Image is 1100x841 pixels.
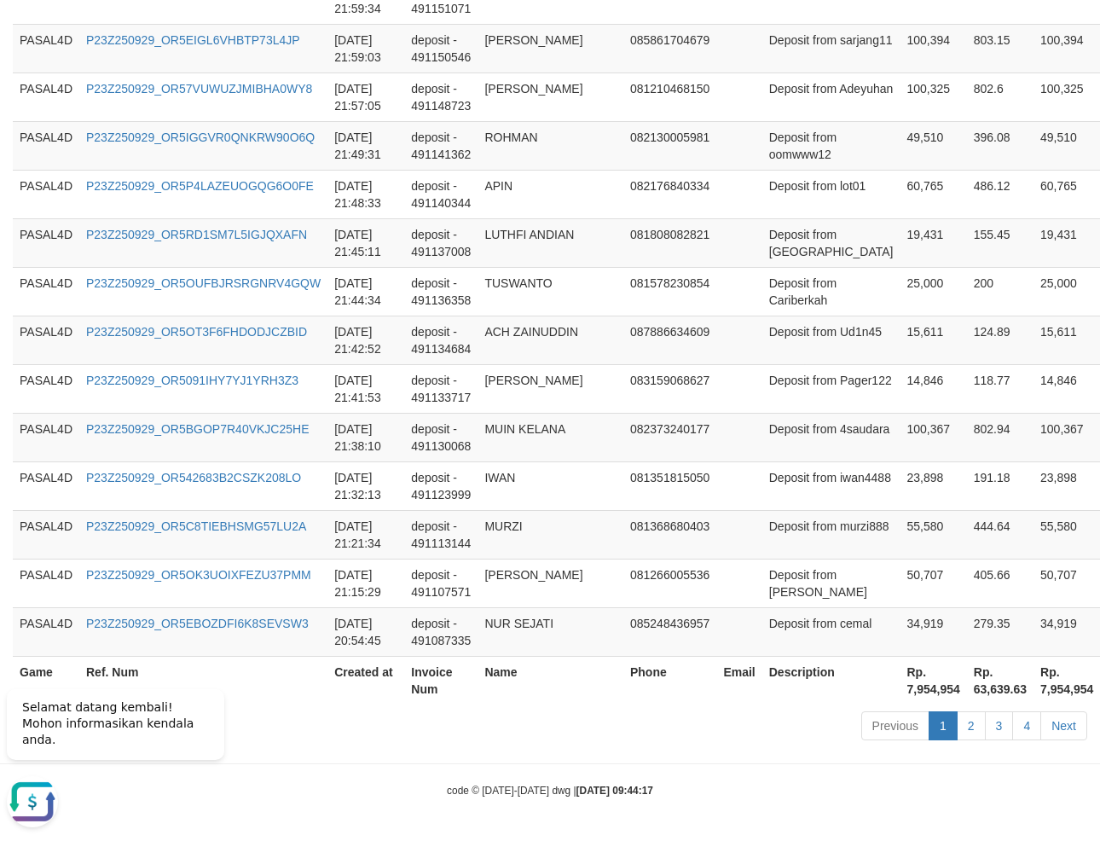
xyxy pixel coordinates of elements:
td: Deposit from 4saudara [762,413,900,461]
td: PASAL4D [13,364,79,413]
a: P23Z250929_OR5C8TIEBHSMG57LU2A [86,519,306,533]
td: PASAL4D [13,267,79,316]
td: [PERSON_NAME] [478,72,623,121]
td: 19,431 [900,218,966,267]
td: NUR SEJATI [478,607,623,656]
td: deposit - 491140344 [404,170,478,218]
td: 60,765 [900,170,966,218]
td: [DATE] 21:21:34 [327,510,404,559]
a: P23Z250929_OR5BGOP7R40VKJC25HE [86,422,309,436]
td: Deposit from murzi888 [762,510,900,559]
td: 100,367 [900,413,966,461]
th: Invoice Num [404,656,478,705]
td: Deposit from cemal [762,607,900,656]
td: deposit - 491123999 [404,461,478,510]
small: code © [DATE]-[DATE] dwg | [447,785,653,797]
a: P23Z250929_OR5OT3F6FHDODJCZBID [86,325,307,339]
td: Deposit from [PERSON_NAME] [762,559,900,607]
td: 087886634609 [623,316,716,364]
td: [DATE] 21:49:31 [327,121,404,170]
td: 200 [967,267,1033,316]
td: 124.89 [967,316,1033,364]
td: Deposit from Pager122 [762,364,900,413]
td: 14,846 [900,364,966,413]
td: 100,325 [900,72,966,121]
td: 081351815050 [623,461,716,510]
td: 083159068627 [623,364,716,413]
a: 2 [957,711,986,740]
td: deposit - 491113144 [404,510,478,559]
td: PASAL4D [13,559,79,607]
td: APIN [478,170,623,218]
td: 082130005981 [623,121,716,170]
a: P23Z250929_OR5EBOZDFI6K8SEVSW3 [86,617,309,630]
td: [DATE] 21:57:05 [327,72,404,121]
button: Open LiveChat chat widget [7,102,58,154]
th: Rp. 7,954,954 [900,656,966,705]
td: 081808082821 [623,218,716,267]
th: Game [13,656,79,705]
td: 15,611 [900,316,966,364]
td: deposit - 491130068 [404,413,478,461]
td: deposit - 491136358 [404,267,478,316]
a: P23Z250929_OR542683B2CSZK208LO [86,471,301,484]
td: MURZI [478,510,623,559]
td: deposit - 491107571 [404,559,478,607]
a: P23Z250929_OR57VUWUZJMIBHA0WY8 [86,82,312,96]
td: 085248436957 [623,607,716,656]
td: MUIN KELANA [478,413,623,461]
td: [DATE] 21:42:52 [327,316,404,364]
td: PASAL4D [13,121,79,170]
td: 23,898 [900,461,966,510]
td: 50,707 [900,559,966,607]
td: deposit - 491133717 [404,364,478,413]
td: [PERSON_NAME] [478,24,623,72]
td: deposit - 491087335 [404,607,478,656]
td: 082176840334 [623,170,716,218]
th: Ref. Num [79,656,327,705]
a: P23Z250929_OR5OK3UOIXFEZU37PMM [86,568,311,582]
td: 191.18 [967,461,1033,510]
td: 118.77 [967,364,1033,413]
td: [PERSON_NAME] [478,559,623,607]
a: P23Z250929_OR5RD1SM7L5IGJQXAFN [86,228,307,241]
td: [DATE] 21:41:53 [327,364,404,413]
td: PASAL4D [13,316,79,364]
a: P23Z250929_OR5EIGL6VHBTP73L4JP [86,33,300,47]
td: 486.12 [967,170,1033,218]
td: [DATE] 21:15:29 [327,559,404,607]
th: Created at [327,656,404,705]
td: 34,919 [900,607,966,656]
td: deposit - 491148723 [404,72,478,121]
td: PASAL4D [13,72,79,121]
td: deposit - 491137008 [404,218,478,267]
td: [DATE] 21:44:34 [327,267,404,316]
td: 081266005536 [623,559,716,607]
td: 081368680403 [623,510,716,559]
strong: [DATE] 09:44:17 [576,785,653,797]
th: Rp. 63,639.63 [967,656,1033,705]
td: [DATE] 21:48:33 [327,170,404,218]
td: ROHMAN [478,121,623,170]
td: 085861704679 [623,24,716,72]
td: LUTHFI ANDIAN [478,218,623,267]
span: Selamat datang kembali! Mohon informasikan kendala anda. [22,26,194,72]
td: 444.64 [967,510,1033,559]
th: Phone [623,656,716,705]
td: 100,394 [900,24,966,72]
td: [DATE] 21:32:13 [327,461,404,510]
td: deposit - 491134684 [404,316,478,364]
td: 396.08 [967,121,1033,170]
td: TUSWANTO [478,267,623,316]
a: 3 [985,711,1014,740]
td: IWAN [478,461,623,510]
td: 081210468150 [623,72,716,121]
a: P23Z250929_OR5OUFBJRSRGNRV4GQW [86,276,321,290]
td: Deposit from lot01 [762,170,900,218]
td: Deposit from iwan4488 [762,461,900,510]
td: 55,580 [900,510,966,559]
td: [DATE] 21:59:03 [327,24,404,72]
th: Email [716,656,761,705]
td: Deposit from Cariberkah [762,267,900,316]
td: deposit - 491141362 [404,121,478,170]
